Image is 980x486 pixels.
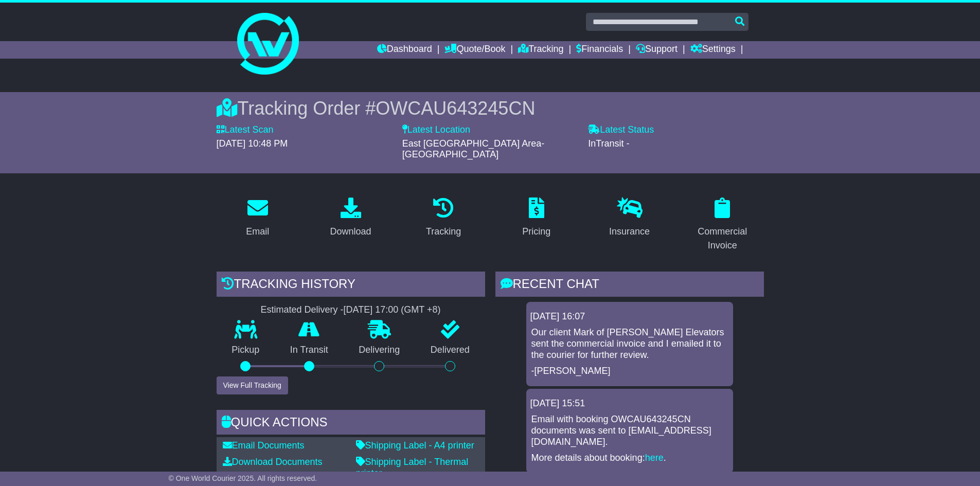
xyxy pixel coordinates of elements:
p: Delivered [415,345,485,356]
div: Quick Actions [217,410,485,438]
a: Email [239,194,276,242]
div: Insurance [609,225,650,239]
a: Email Documents [223,440,305,451]
a: Support [636,41,678,59]
a: Tracking [518,41,563,59]
button: View Full Tracking [217,376,288,394]
p: Email with booking OWCAU643245CN documents was sent to [EMAIL_ADDRESS][DOMAIN_NAME]. [531,414,728,447]
a: Insurance [602,194,656,242]
div: [DATE] 15:51 [530,398,729,409]
div: [DATE] 17:00 (GMT +8) [344,304,441,316]
a: here [645,453,664,463]
div: Commercial Invoice [688,225,757,253]
p: More details about booking: . [531,453,728,464]
div: Estimated Delivery - [217,304,485,316]
a: Tracking [419,194,468,242]
p: Our client Mark of [PERSON_NAME] Elevators sent the commercial invoice and I emailed it to the co... [531,327,728,361]
div: [DATE] 16:07 [530,311,729,322]
a: Settings [690,41,736,59]
label: Latest Status [588,124,654,136]
div: Download [330,225,371,239]
a: Download [323,194,378,242]
a: Quote/Book [444,41,505,59]
a: Financials [576,41,623,59]
a: Pricing [515,194,557,242]
a: Shipping Label - A4 printer [356,440,474,451]
a: Download Documents [223,457,323,467]
p: In Transit [275,345,344,356]
span: OWCAU643245CN [376,98,535,119]
div: Tracking history [217,272,485,299]
label: Latest Scan [217,124,274,136]
p: -[PERSON_NAME] [531,366,728,377]
a: Dashboard [377,41,432,59]
div: Tracking [426,225,461,239]
div: RECENT CHAT [495,272,764,299]
span: InTransit - [588,138,629,149]
p: Pickup [217,345,275,356]
a: Commercial Invoice [681,194,764,256]
span: [DATE] 10:48 PM [217,138,288,149]
span: © One World Courier 2025. All rights reserved. [169,474,317,482]
a: Shipping Label - Thermal printer [356,457,469,478]
p: Delivering [344,345,416,356]
span: East [GEOGRAPHIC_DATA] Area-[GEOGRAPHIC_DATA] [402,138,544,160]
div: Tracking Order # [217,97,764,119]
label: Latest Location [402,124,470,136]
div: Email [246,225,269,239]
div: Pricing [522,225,550,239]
